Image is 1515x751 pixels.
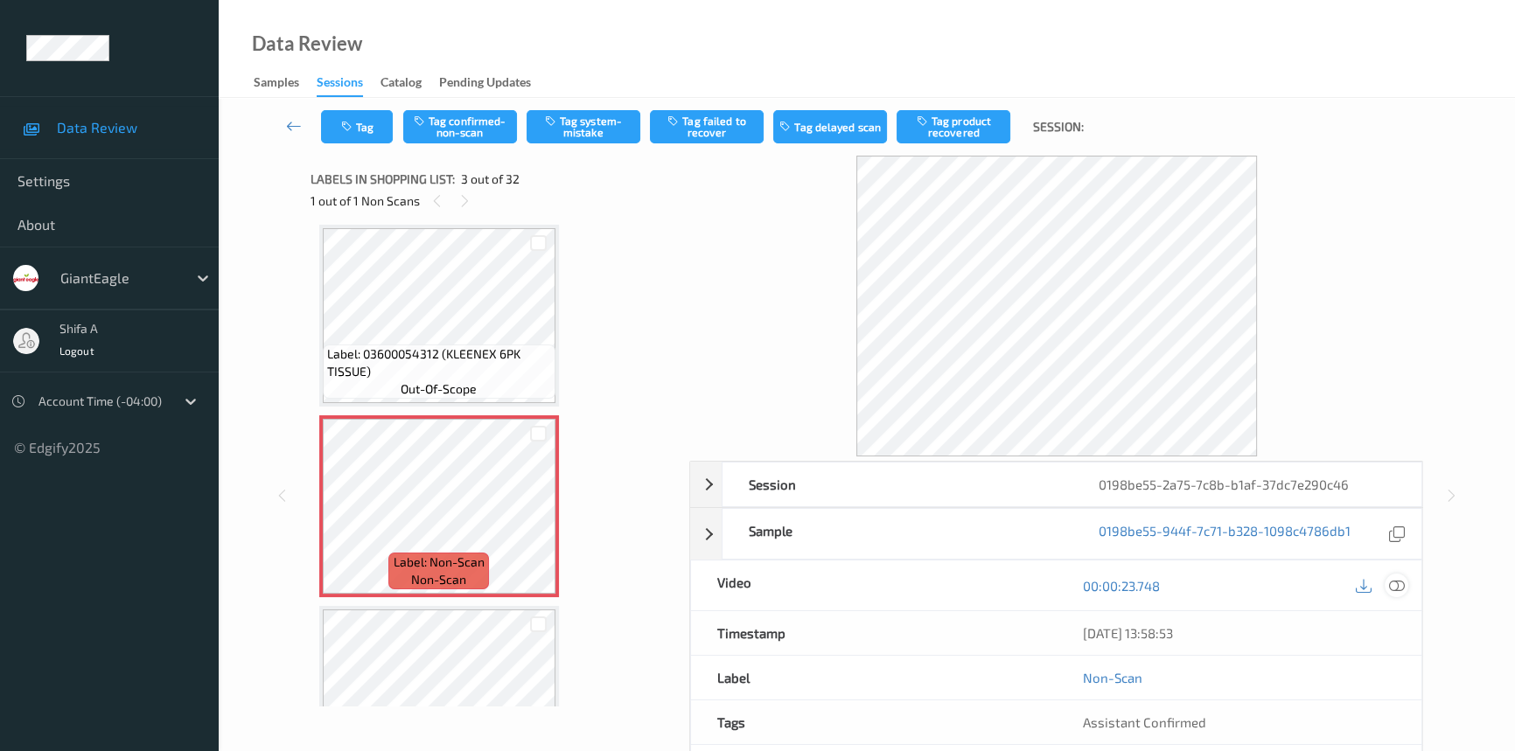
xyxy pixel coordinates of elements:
[691,656,1057,699] div: Label
[723,462,1072,506] div: Session
[380,73,422,95] div: Catalog
[773,110,887,143] button: Tag delayed scan
[1083,669,1142,686] a: Non-Scan
[401,380,477,398] span: out-of-scope
[321,110,393,143] button: Tag
[691,611,1057,655] div: Timestamp
[311,190,678,212] div: 1 out of 1 Non Scans
[723,509,1072,559] div: Sample
[527,110,640,143] button: Tag system-mistake
[254,71,317,95] a: Samples
[394,553,485,571] span: Label: Non-Scan
[461,170,520,188] span: 3 out of 32
[317,71,380,97] a: Sessions
[411,571,466,588] span: non-scan
[439,73,531,95] div: Pending Updates
[691,560,1057,610] div: Video
[254,73,299,95] div: Samples
[252,35,362,52] div: Data Review
[317,73,363,97] div: Sessions
[691,700,1057,744] div: Tags
[1099,522,1351,546] a: 0198be55-944f-7c71-b328-1098c4786db1
[690,462,1422,507] div: Session0198be55-2a75-7c8b-b1af-37dc7e290c46
[897,110,1010,143] button: Tag product recovered
[690,508,1422,560] div: Sample0198be55-944f-7c71-b328-1098c4786db1
[311,170,455,188] span: Labels in shopping list:
[327,345,551,380] span: Label: 03600054312 (KLEENEX 6PK TISSUE)
[1083,577,1160,595] a: 00:00:23.748
[1083,624,1396,642] div: [DATE] 13:58:53
[1083,714,1206,730] span: Assistant Confirmed
[403,110,517,143] button: Tag confirmed-non-scan
[650,110,764,143] button: Tag failed to recover
[439,71,548,95] a: Pending Updates
[380,71,439,95] a: Catalog
[1032,118,1083,136] span: Session:
[1072,462,1422,506] div: 0198be55-2a75-7c8b-b1af-37dc7e290c46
